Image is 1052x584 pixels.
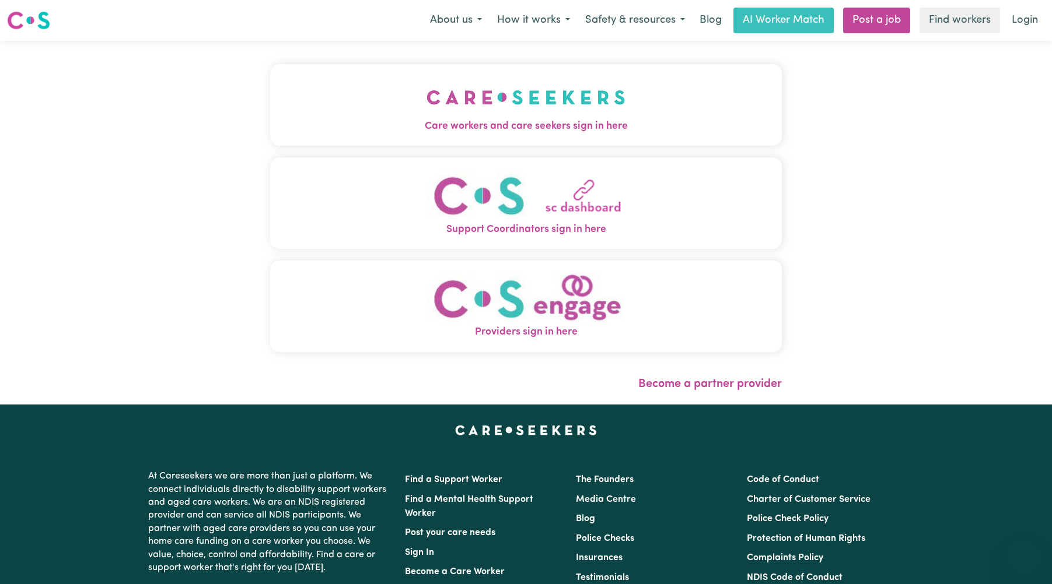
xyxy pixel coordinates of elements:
a: Code of Conduct [747,475,819,484]
a: Police Checks [576,534,634,543]
a: Media Centre [576,495,636,504]
button: About us [422,8,490,33]
a: Careseekers logo [7,7,50,34]
a: Protection of Human Rights [747,534,865,543]
a: Find a Mental Health Support Worker [405,495,533,518]
a: Find workers [920,8,1000,33]
a: The Founders [576,475,634,484]
button: Support Coordinators sign in here [270,157,782,249]
a: Charter of Customer Service [747,495,871,504]
a: Blog [576,514,595,523]
a: Become a Care Worker [405,567,505,576]
p: At Careseekers we are more than just a platform. We connect individuals directly to disability su... [148,465,391,579]
a: NDIS Code of Conduct [747,573,843,582]
button: Safety & resources [578,8,693,33]
a: AI Worker Match [733,8,834,33]
a: Testimonials [576,573,629,582]
a: Post a job [843,8,910,33]
button: Providers sign in here [270,261,782,352]
button: How it works [490,8,578,33]
a: Find a Support Worker [405,475,502,484]
a: Police Check Policy [747,514,829,523]
a: Login [1005,8,1045,33]
span: Care workers and care seekers sign in here [270,119,782,134]
span: Support Coordinators sign in here [270,222,782,237]
span: Providers sign in here [270,325,782,340]
a: Complaints Policy [747,553,823,562]
a: Careseekers home page [455,425,597,435]
a: Become a partner provider [638,378,782,390]
button: Care workers and care seekers sign in here [270,64,782,146]
a: Insurances [576,553,623,562]
iframe: Button to launch messaging window [1005,537,1043,575]
a: Sign In [405,548,434,557]
img: Careseekers logo [7,10,50,31]
a: Post your care needs [405,528,495,537]
a: Blog [693,8,729,33]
